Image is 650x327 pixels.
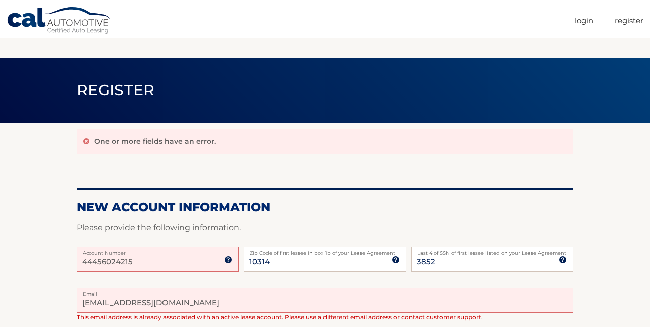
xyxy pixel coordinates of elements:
p: One or more fields have an error. [94,137,216,146]
img: tooltip.svg [224,256,232,264]
label: Zip Code of first lessee in box 1b of your Lease Agreement [244,247,406,255]
input: Email [77,288,573,313]
input: Account Number [77,247,239,272]
input: SSN or EIN (last 4 digits only) [411,247,573,272]
p: Please provide the following information. [77,221,573,235]
span: This email address is already associated with an active lease account. Please use a different ema... [77,313,483,321]
h2: New Account Information [77,200,573,215]
label: Account Number [77,247,239,255]
label: Last 4 of SSN of first lessee listed on your Lease Agreement [411,247,573,255]
a: Cal Automotive [7,7,112,36]
a: Register [615,12,643,29]
img: tooltip.svg [392,256,400,264]
a: Login [575,12,593,29]
input: Zip Code [244,247,406,272]
label: Email [77,288,573,296]
span: Register [77,81,155,99]
img: tooltip.svg [559,256,567,264]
